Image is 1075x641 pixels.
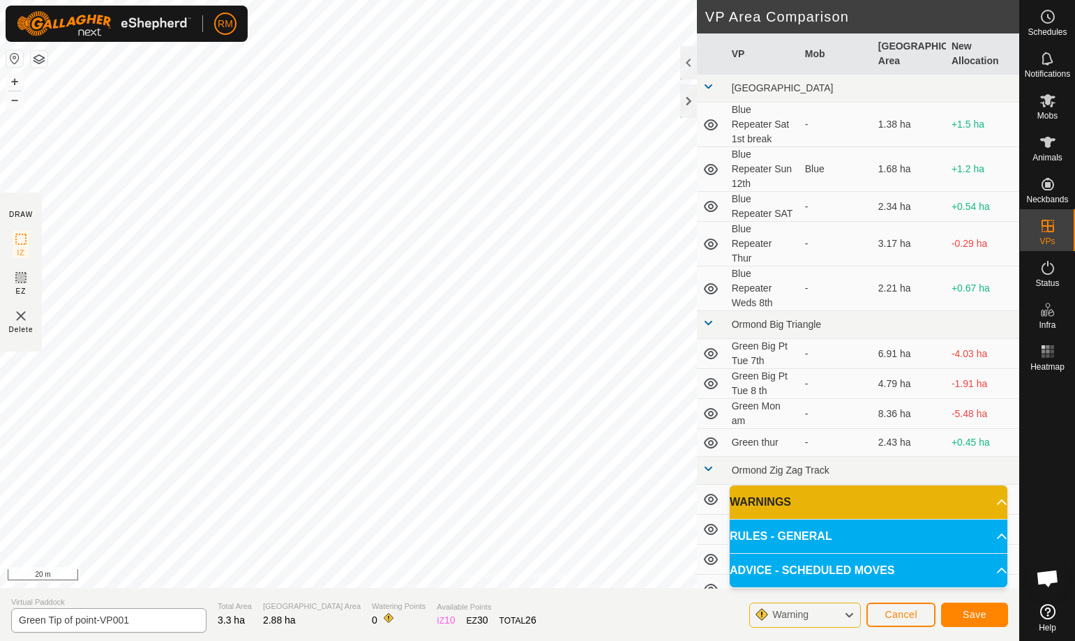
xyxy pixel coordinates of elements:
span: Heatmap [1030,363,1065,371]
th: [GEOGRAPHIC_DATA] Area [873,33,946,75]
td: +1.5 ha [946,103,1019,147]
span: Cancel [885,609,917,620]
span: RM [218,17,233,31]
td: Blue Repeater Sat 1st break [726,103,799,147]
span: Status [1035,279,1059,287]
td: 2.34 ha [873,192,946,222]
td: +0.45 ha [946,429,1019,457]
span: Ormond Zig Zag Track [732,465,829,476]
td: -0.29 ha [946,222,1019,266]
span: WARNINGS [730,494,791,511]
td: 3.17 ha [873,222,946,266]
td: +0.67 ha [946,266,1019,311]
td: Blue Repeater SAT [726,192,799,222]
td: Green Big Pt Tue 7th [726,339,799,369]
td: 1.38 ha [873,103,946,147]
span: Virtual Paddock [11,596,206,608]
td: -1.91 ha [946,369,1019,399]
span: Infra [1039,321,1055,329]
span: 26 [525,614,536,626]
div: TOTAL [499,613,536,628]
th: Mob [799,33,873,75]
button: Cancel [866,603,935,627]
div: - [805,407,867,421]
span: Total Area [218,601,252,612]
span: Available Points [437,601,536,613]
span: Delete [9,324,33,335]
span: Animals [1032,153,1062,162]
p-accordion-header: ADVICE - SCHEDULED MOVES [730,554,1007,587]
button: + [6,73,23,90]
div: - [805,435,867,450]
td: Green Mon am [726,399,799,429]
div: EZ [467,613,488,628]
td: -4.03 ha [946,339,1019,369]
div: IZ [437,613,455,628]
button: Reset Map [6,50,23,67]
span: Save [963,609,986,620]
td: 2.43 ha [873,429,946,457]
td: Pink Zigzag Sun 12th [726,545,799,575]
a: Contact Us [523,570,564,582]
span: [GEOGRAPHIC_DATA] [732,82,834,93]
span: 2.88 ha [263,614,296,626]
th: VP [726,33,799,75]
h2: VP Area Comparison [705,8,1019,25]
span: Help [1039,624,1056,632]
div: - [805,377,867,391]
td: Green thur [726,429,799,457]
span: RULES - GENERAL [730,528,832,545]
img: Gallagher Logo [17,11,191,36]
div: - [805,117,867,132]
td: Green Big Pt Tue 8 th [726,369,799,399]
span: 30 [477,614,488,626]
div: - [805,281,867,296]
td: +0.54 ha [946,192,1019,222]
div: - [805,236,867,251]
span: 3.3 ha [218,614,245,626]
a: Privacy Policy [454,570,506,582]
th: New Allocation [946,33,1019,75]
button: – [6,91,23,108]
div: Blue [805,162,867,176]
td: 8.36 ha [873,399,946,429]
span: Watering Points [372,601,426,612]
span: Ormond Big Triangle [732,319,821,330]
td: 6.91 ha [873,339,946,369]
span: Warning [772,609,809,620]
td: Blue Repeater Weds 8th [726,266,799,311]
span: VPs [1039,237,1055,246]
span: Notifications [1025,70,1070,78]
div: Open chat [1027,557,1069,599]
span: [GEOGRAPHIC_DATA] Area [263,601,361,612]
div: - [805,199,867,214]
td: +1.2 ha [946,147,1019,192]
span: ADVICE - SCHEDULED MOVES [730,562,894,579]
p-accordion-header: WARNINGS [730,485,1007,519]
div: DRAW [9,209,33,220]
span: 0 [372,614,377,626]
span: Schedules [1028,28,1067,36]
td: Blue Repeater Sun 12th [726,147,799,192]
button: Save [941,603,1008,627]
td: Pink Zigzag Thur [726,575,799,605]
span: Mobs [1037,112,1058,120]
td: 1.68 ha [873,147,946,192]
td: Pink Zigzag Fri [726,485,799,515]
button: Map Layers [31,51,47,68]
span: EZ [16,286,27,296]
span: 10 [444,614,456,626]
span: Neckbands [1026,195,1068,204]
img: VP [13,308,29,324]
span: IZ [17,248,25,258]
p-accordion-header: RULES - GENERAL [730,520,1007,553]
div: - [805,347,867,361]
td: Pink Zigzag Reds [726,515,799,545]
a: Help [1020,598,1075,638]
td: 4.79 ha [873,369,946,399]
td: 2.21 ha [873,266,946,311]
td: Blue Repeater Thur [726,222,799,266]
td: -5.48 ha [946,399,1019,429]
